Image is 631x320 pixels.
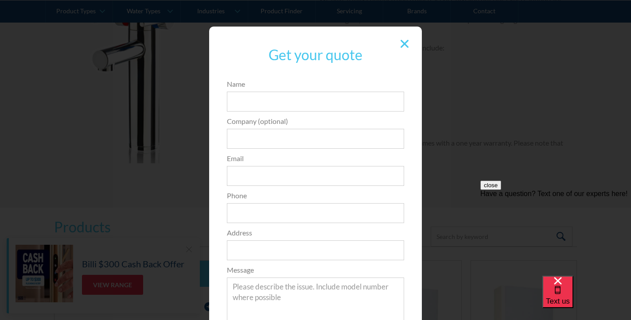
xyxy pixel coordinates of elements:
[542,276,631,320] iframe: podium webchat widget bubble
[227,227,404,238] label: Address
[480,181,631,287] iframe: podium webchat widget prompt
[227,190,404,201] label: Phone
[227,153,404,164] label: Email
[227,79,404,89] label: Name
[227,116,404,127] label: Company (optional)
[227,265,404,275] label: Message
[227,44,404,66] h3: Get your quote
